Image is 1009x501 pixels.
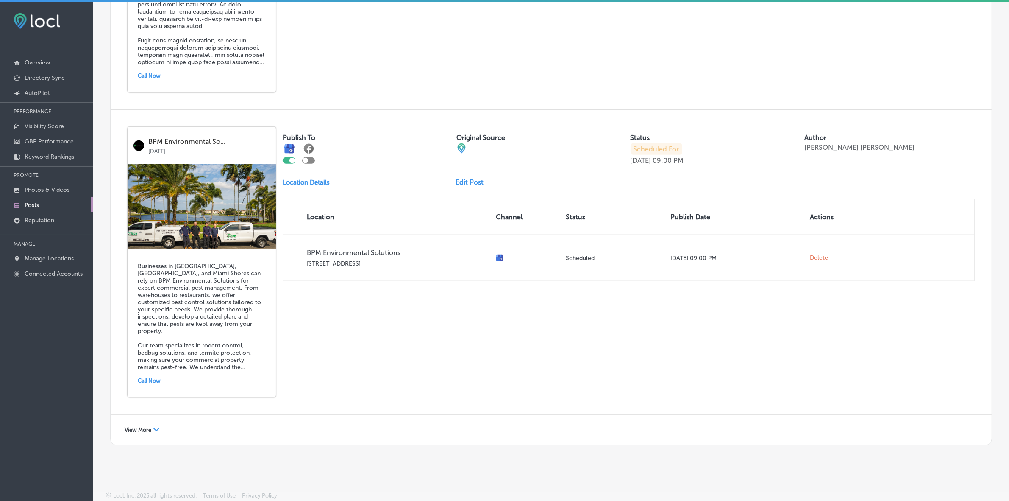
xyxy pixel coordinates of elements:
[307,249,489,257] p: BPM Environmental Solutions
[807,199,863,235] th: Actions
[810,254,828,262] span: Delete
[25,202,39,209] p: Posts
[25,186,69,193] p: Photos & Videos
[113,493,197,499] p: Locl, Inc. 2025 all rights reserved.
[25,153,74,160] p: Keyword Rankings
[566,255,664,262] p: Scheduled
[653,157,684,165] p: 09:00 PM
[125,427,151,433] span: View More
[667,199,806,235] th: Publish Date
[631,143,682,155] p: Scheduled For
[133,140,144,151] img: logo
[148,146,270,154] p: [DATE]
[148,138,270,146] p: BPM Environmental So...
[25,90,50,97] p: AutoPilot
[562,199,667,235] th: Status
[25,270,83,277] p: Connected Accounts
[25,74,65,81] p: Directory Sync
[804,134,826,142] label: Author
[456,134,505,142] label: Original Source
[456,143,467,154] img: cba84b02adce74ede1fb4a8549a95eca.png
[25,255,74,262] p: Manage Locations
[283,199,492,235] th: Location
[283,134,315,142] label: Publish To
[128,164,276,249] img: d2e1a16f-27b6-457d-8614-0ab90c0c39bdScreenshot2025-08-02030739.png
[25,59,50,66] p: Overview
[456,178,490,186] a: Edit Post
[492,199,562,235] th: Channel
[631,157,651,165] p: [DATE]
[307,260,489,267] p: [STREET_ADDRESS]
[670,255,803,262] p: [DATE] 09:00 PM
[138,263,266,371] h5: Businesses in [GEOGRAPHIC_DATA], [GEOGRAPHIC_DATA], and Miami Shores can rely on BPM Environmenta...
[804,143,914,151] p: [PERSON_NAME] [PERSON_NAME]
[25,217,54,224] p: Reputation
[25,123,64,130] p: Visibility Score
[631,134,650,142] label: Status
[14,13,60,29] img: fda3e92497d09a02dc62c9cd864e3231.png
[25,138,74,145] p: GBP Performance
[283,179,330,186] p: Location Details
